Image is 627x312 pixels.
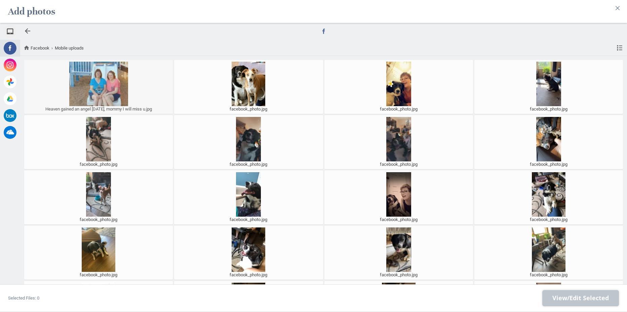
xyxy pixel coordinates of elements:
[24,45,51,51] span: Facebook
[612,3,623,13] button: Close
[51,45,86,51] span: Mobile uploads
[174,226,323,280] div: facebook_photo.jpg
[24,60,173,114] div: Heaven_gained_an_angel_today_mommy_I_will_miss_u.jpg
[320,28,327,35] span: Facebook
[324,60,473,114] div: facebook_photo.jpg
[80,217,117,222] span: facebook_photo.jpg
[324,226,473,280] div: facebook_photo.jpg
[174,170,323,224] div: facebook_photo.jpg
[45,106,152,112] span: Heaven gained an angel [DATE], mommy I will miss u.jpg
[24,226,173,280] div: facebook_photo.jpg
[474,170,623,224] div: facebook_photo.jpg
[552,294,609,302] span: View/Edit Selected
[474,60,623,114] div: facebook_photo.jpg
[380,106,418,112] span: facebook_photo.jpg
[380,162,418,167] span: facebook_photo.jpg
[24,115,173,169] div: facebook_photo.jpg
[474,115,623,169] div: facebook_photo.jpg
[530,162,567,167] span: facebook_photo.jpg
[530,272,567,277] span: facebook_photo.jpg
[174,115,323,169] div: facebook_photo.jpg
[174,60,323,114] div: facebook_photo.jpg
[324,115,473,169] div: facebook_photo.jpg
[24,27,32,35] div: Go back
[380,272,418,277] span: facebook_photo.jpg
[24,170,173,224] div: facebook_photo.jpg
[474,226,623,280] div: facebook_photo.jpg
[530,217,567,222] span: facebook_photo.jpg
[8,3,55,20] h2: Add photos
[230,106,267,112] span: facebook_photo.jpg
[230,162,267,167] span: facebook_photo.jpg
[230,217,267,222] span: facebook_photo.jpg
[230,272,267,277] span: facebook_photo.jpg
[80,272,117,277] span: facebook_photo.jpg
[324,170,473,224] div: facebook_photo.jpg
[542,290,619,306] span: Next
[530,106,567,112] span: facebook_photo.jpg
[8,295,39,301] span: Selected Files: 0
[380,217,418,222] span: facebook_photo.jpg
[80,162,117,167] span: facebook_photo.jpg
